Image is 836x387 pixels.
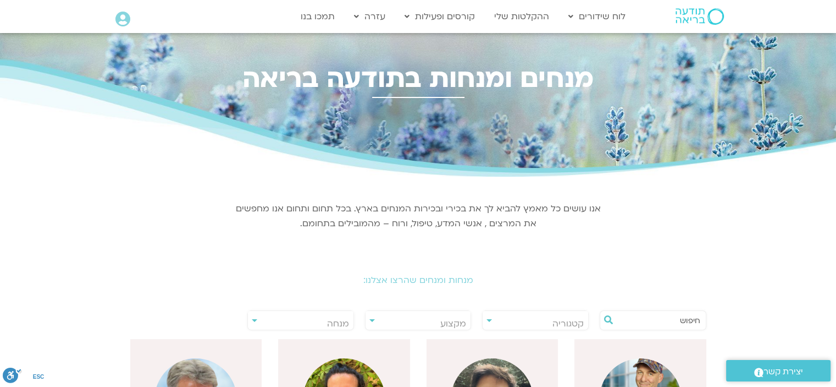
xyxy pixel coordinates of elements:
[726,360,831,381] a: יצירת קשר
[234,201,602,231] p: אנו עושים כל מאמץ להביא לך את בכירי ובכירות המנחים בארץ. בכל תחום ותחום אנו מחפשים את המרצים , אנ...
[110,63,726,94] h2: מנחים ומנחות בתודעה בריאה
[563,6,631,27] a: לוח שידורים
[617,311,700,330] input: חיפוש
[489,6,555,27] a: ההקלטות שלי
[295,6,340,27] a: תמכו בנו
[552,318,584,330] span: קטגוריה
[110,275,726,285] h2: מנחות ומנחים שהרצו אצלנו:
[399,6,480,27] a: קורסים ופעילות
[327,318,349,330] span: מנחה
[676,8,724,25] img: תודעה בריאה
[348,6,391,27] a: עזרה
[763,364,803,379] span: יצירת קשר
[440,318,466,330] span: מקצוע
